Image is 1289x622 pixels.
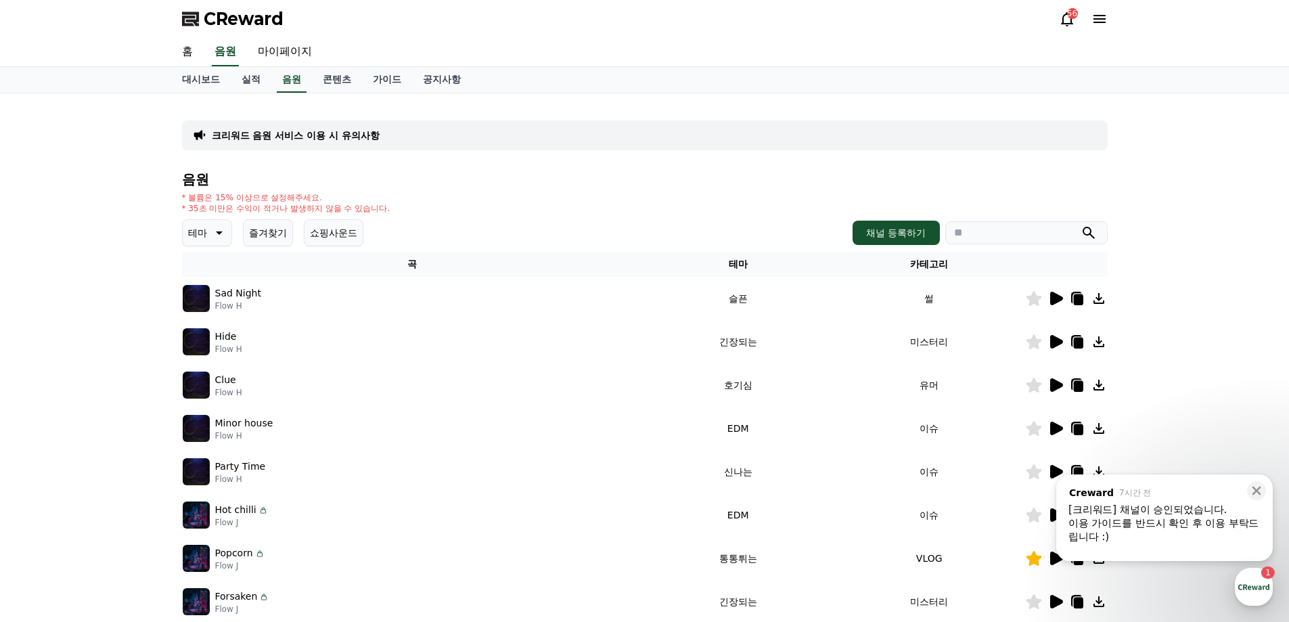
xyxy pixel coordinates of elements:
[171,38,204,66] a: 홈
[215,330,237,344] p: Hide
[304,219,363,246] button: 쇼핑사운드
[183,502,210,529] img: music
[188,223,207,242] p: 테마
[243,219,293,246] button: 즐겨찾기
[231,67,271,93] a: 실적
[853,221,939,245] button: 채널 등록하기
[215,344,242,355] p: Flow H
[215,604,270,615] p: Flow J
[215,517,269,528] p: Flow J
[204,8,284,30] span: CReward
[215,590,258,604] p: Forsaken
[182,172,1108,187] h4: 음원
[834,252,1025,277] th: 카테고리
[642,450,834,493] td: 신나는
[183,588,210,615] img: music
[834,277,1025,320] td: 썰
[642,407,834,450] td: EDM
[834,537,1025,580] td: VLOG
[215,286,261,301] p: Sad Night
[215,387,242,398] p: Flow H
[215,474,266,485] p: Flow H
[277,67,307,93] a: 음원
[362,67,412,93] a: 가이드
[642,493,834,537] td: EDM
[182,252,643,277] th: 곡
[171,67,231,93] a: 대시보드
[183,545,210,572] img: music
[212,38,239,66] a: 음원
[215,503,256,517] p: Hot chilli
[247,38,323,66] a: 마이페이지
[215,301,261,311] p: Flow H
[215,430,273,441] p: Flow H
[182,203,390,214] p: * 35초 미만은 수익이 적거나 발생하지 않을 수 있습니다.
[215,416,273,430] p: Minor house
[182,8,284,30] a: CReward
[215,546,253,560] p: Popcorn
[642,363,834,407] td: 호기심
[834,450,1025,493] td: 이슈
[183,415,210,442] img: music
[183,372,210,399] img: music
[215,460,266,474] p: Party Time
[1067,8,1078,19] div: 56
[834,493,1025,537] td: 이슈
[183,458,210,485] img: music
[212,129,380,142] a: 크리워드 음원 서비스 이용 시 유의사항
[834,320,1025,363] td: 미스터리
[312,67,362,93] a: 콘텐츠
[182,219,232,246] button: 테마
[834,363,1025,407] td: 유머
[642,252,834,277] th: 테마
[834,407,1025,450] td: 이슈
[642,537,834,580] td: 통통튀는
[642,320,834,363] td: 긴장되는
[183,328,210,355] img: music
[1059,11,1075,27] a: 56
[412,67,472,93] a: 공지사항
[642,277,834,320] td: 슬픈
[215,560,265,571] p: Flow J
[182,192,390,203] p: * 볼륨은 15% 이상으로 설정해주세요.
[215,373,236,387] p: Clue
[183,285,210,312] img: music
